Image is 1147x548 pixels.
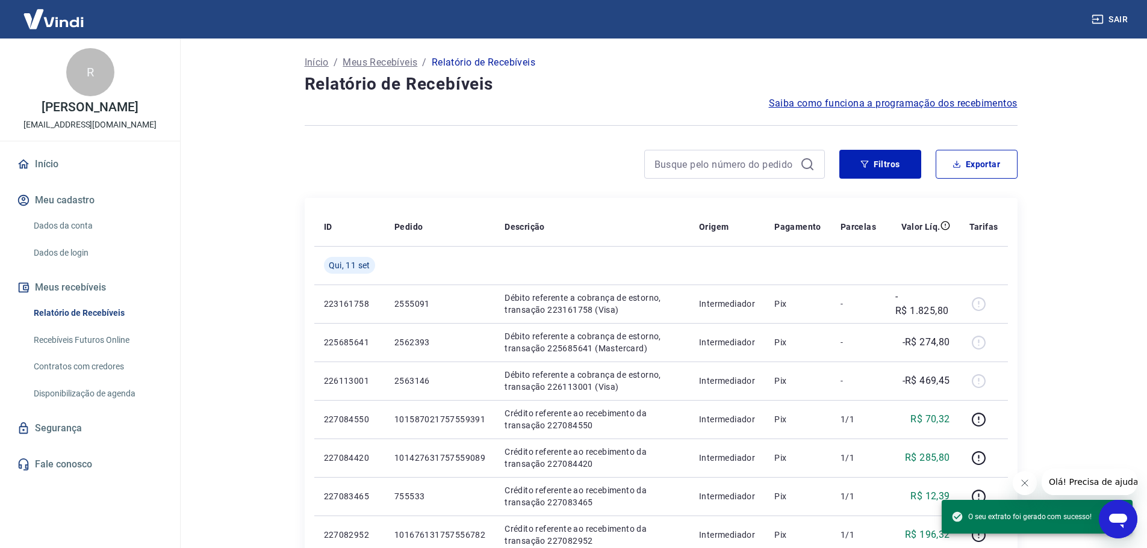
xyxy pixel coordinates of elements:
p: [PERSON_NAME] [42,101,138,114]
p: 755533 [394,490,485,502]
a: Fale conosco [14,451,166,478]
p: 101587021757559391 [394,413,485,425]
p: 227083465 [324,490,375,502]
p: Intermediador [699,529,755,541]
button: Exportar [936,150,1018,179]
button: Sair [1089,8,1133,31]
p: R$ 285,80 [905,451,950,465]
p: Pix [774,413,821,425]
a: Contratos com credores [29,354,166,379]
p: 227084420 [324,452,375,464]
a: Início [305,55,329,70]
p: -R$ 1.825,80 [895,289,950,318]
a: Disponibilização de agenda [29,381,166,406]
p: R$ 196,32 [905,528,950,542]
p: Pix [774,298,821,310]
p: Intermediador [699,375,755,387]
button: Filtros [839,150,921,179]
p: Origem [699,221,729,233]
p: 226113001 [324,375,375,387]
p: 101676131757556782 [394,529,485,541]
input: Busque pelo número do pedido [654,155,795,173]
a: Dados da conta [29,214,166,238]
p: 223161758 [324,298,375,310]
p: Crédito referente ao recebimento da transação 227082952 [505,523,680,547]
p: Pix [774,490,821,502]
p: Intermediador [699,490,755,502]
p: 1/1 [841,413,876,425]
p: 1/1 [841,490,876,502]
a: Início [14,151,166,177]
a: Saiba como funciona a programação dos recebimentos [769,96,1018,111]
p: Crédito referente ao recebimento da transação 227084420 [505,446,680,470]
p: Relatório de Recebíveis [432,55,535,70]
p: 2563146 [394,375,485,387]
p: Intermediador [699,452,755,464]
p: 225685641 [324,336,375,348]
p: ID [324,221,332,233]
button: Meus recebíveis [14,274,166,301]
p: 1/1 [841,529,876,541]
p: 227084550 [324,413,375,425]
p: 1/1 [841,452,876,464]
p: Pix [774,529,821,541]
p: Débito referente a cobrança de estorno, transação 225685641 (Mastercard) [505,330,680,354]
p: 2562393 [394,336,485,348]
p: Pedido [394,221,423,233]
p: Pagamento [774,221,821,233]
p: 227082952 [324,529,375,541]
p: - [841,298,876,310]
span: Qui, 11 set [329,259,370,271]
iframe: Mensagem da empresa [1042,469,1137,495]
span: O seu extrato foi gerado com sucesso! [951,511,1092,523]
p: 2555091 [394,298,485,310]
p: 101427631757559089 [394,452,485,464]
p: / [422,55,426,70]
a: Dados de login [29,241,166,265]
p: Intermediador [699,336,755,348]
span: Olá! Precisa de ajuda? [7,8,101,18]
button: Meu cadastro [14,187,166,214]
p: Débito referente a cobrança de estorno, transação 223161758 (Visa) [505,292,680,316]
a: Meus Recebíveis [343,55,417,70]
img: Vindi [14,1,93,37]
p: Pix [774,336,821,348]
p: Intermediador [699,298,755,310]
p: Débito referente a cobrança de estorno, transação 226113001 (Visa) [505,369,680,393]
p: -R$ 274,80 [903,335,950,349]
p: Intermediador [699,413,755,425]
p: / [334,55,338,70]
div: R [66,48,114,96]
p: Pix [774,375,821,387]
p: Descrição [505,221,545,233]
a: Recebíveis Futuros Online [29,328,166,353]
iframe: Botão para abrir a janela de mensagens [1099,500,1137,538]
p: Tarifas [969,221,998,233]
h4: Relatório de Recebíveis [305,72,1018,96]
p: Crédito referente ao recebimento da transação 227083465 [505,484,680,508]
p: Valor Líq. [901,221,940,233]
a: Relatório de Recebíveis [29,301,166,325]
p: - [841,336,876,348]
p: R$ 12,39 [910,489,950,503]
p: - [841,375,876,387]
p: R$ 70,32 [910,412,950,426]
p: Pix [774,452,821,464]
a: Segurança [14,415,166,442]
iframe: Fechar mensagem [1013,471,1037,495]
p: -R$ 469,45 [903,374,950,388]
p: [EMAIL_ADDRESS][DOMAIN_NAME] [23,119,157,131]
p: Parcelas [841,221,876,233]
p: Crédito referente ao recebimento da transação 227084550 [505,407,680,431]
